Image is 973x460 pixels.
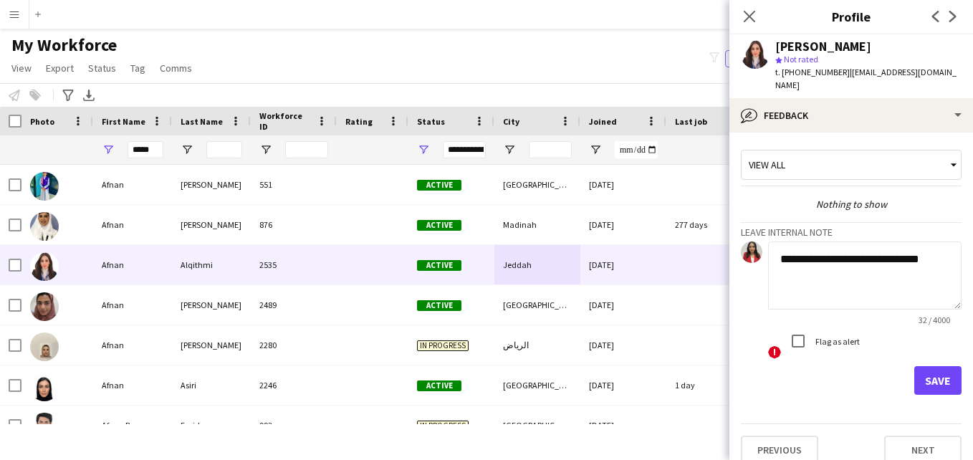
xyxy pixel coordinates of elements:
div: Jeddah [494,245,580,284]
div: Afnan [93,325,172,365]
div: Afnan Been [93,406,172,445]
div: Alqithmi [172,245,251,284]
div: [PERSON_NAME] [775,40,871,53]
div: [DATE] [580,365,666,405]
div: Madinah [494,205,580,244]
span: Last job [675,116,707,127]
span: Active [417,380,461,391]
input: Last Name Filter Input [206,141,242,158]
span: First Name [102,116,145,127]
div: 993 [251,406,337,445]
div: Asiri [172,365,251,405]
div: Afnan [93,205,172,244]
input: Joined Filter Input [615,141,658,158]
div: Afnan [93,365,172,405]
label: Flag as alert [813,336,860,347]
img: Afnan Alqithmi [30,252,59,281]
button: Save [914,366,962,395]
div: [GEOGRAPHIC_DATA] [494,365,580,405]
span: Tag [130,62,145,75]
a: Status [82,59,122,77]
button: Open Filter Menu [102,143,115,156]
span: My Workforce [11,34,117,56]
span: Export [46,62,74,75]
a: Export [40,59,80,77]
span: Status [417,116,445,127]
button: Open Filter Menu [181,143,193,156]
div: 2246 [251,365,337,405]
div: 2489 [251,285,337,325]
div: [DATE] [580,165,666,204]
span: Last Name [181,116,223,127]
div: الرياض [494,325,580,365]
div: Farid [172,406,251,445]
div: [DATE] [580,285,666,325]
span: Active [417,260,461,271]
span: City [503,116,519,127]
span: t. [PHONE_NUMBER] [775,67,850,77]
button: Open Filter Menu [417,143,430,156]
div: 277 days [666,205,752,244]
img: Afnan AlSaleh [30,292,59,321]
span: Photo [30,116,54,127]
span: 32 / 4000 [907,315,962,325]
h3: Leave internal note [741,226,962,239]
img: Afnan Abdullah [30,172,59,201]
div: [GEOGRAPHIC_DATA] [494,165,580,204]
a: Tag [125,59,151,77]
button: Open Filter Menu [589,143,602,156]
span: | [EMAIL_ADDRESS][DOMAIN_NAME] [775,67,957,90]
a: View [6,59,37,77]
a: Comms [154,59,198,77]
div: [GEOGRAPHIC_DATA] [494,285,580,325]
div: Afnan [93,245,172,284]
div: 876 [251,205,337,244]
span: Workforce ID [259,110,311,132]
div: [PERSON_NAME] [172,285,251,325]
div: Feedback [729,98,973,133]
span: Active [417,220,461,231]
button: Everyone2,357 [725,50,797,67]
img: Afnan Ali [30,212,59,241]
span: Not rated [784,54,818,64]
div: [PERSON_NAME] [172,165,251,204]
h3: Profile [729,7,973,26]
div: [DATE] [580,325,666,365]
img: Afnan Asiri [30,373,59,401]
span: Comms [160,62,192,75]
span: Joined [589,116,617,127]
app-action-btn: Export XLSX [80,87,97,104]
span: Rating [345,116,373,127]
div: Nothing to show [741,198,962,211]
button: Open Filter Menu [259,143,272,156]
span: In progress [417,421,469,431]
app-action-btn: Advanced filters [59,87,77,104]
div: [DATE] [580,406,666,445]
div: Afnan [93,285,172,325]
img: Afnan Alsubaie [30,332,59,361]
div: [PERSON_NAME] [172,205,251,244]
input: City Filter Input [529,141,572,158]
div: [DATE] [580,205,666,244]
span: Active [417,300,461,311]
div: 551 [251,165,337,204]
div: Afnan [93,165,172,204]
div: [DATE] [580,245,666,284]
div: [GEOGRAPHIC_DATA] [494,406,580,445]
div: 2280 [251,325,337,365]
span: In progress [417,340,469,351]
img: Afnan Been Farid [30,413,59,441]
div: 1 day [666,365,752,405]
span: Active [417,180,461,191]
div: [PERSON_NAME] [172,325,251,365]
span: ! [768,346,781,359]
span: Status [88,62,116,75]
span: View all [749,158,785,171]
button: Open Filter Menu [503,143,516,156]
span: View [11,62,32,75]
input: First Name Filter Input [128,141,163,158]
div: 2535 [251,245,337,284]
input: Workforce ID Filter Input [285,141,328,158]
